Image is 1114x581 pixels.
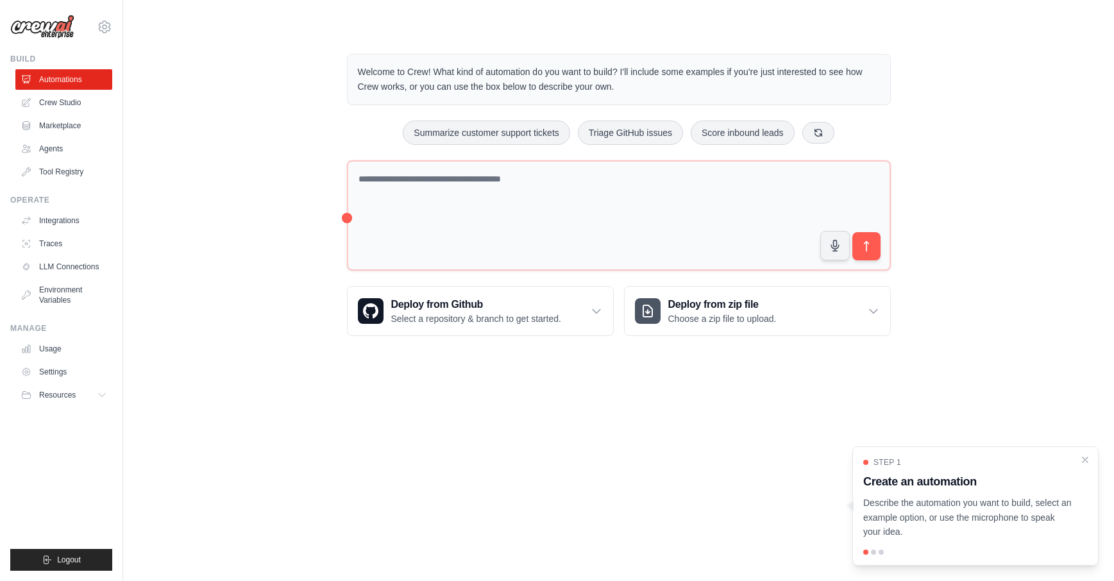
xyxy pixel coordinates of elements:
[15,362,112,382] a: Settings
[39,390,76,400] span: Resources
[10,15,74,39] img: Logo
[578,121,683,145] button: Triage GitHub issues
[1050,519,1114,581] iframe: Chat Widget
[15,280,112,310] a: Environment Variables
[391,297,561,312] h3: Deploy from Github
[15,339,112,359] a: Usage
[1080,455,1090,465] button: Close walkthrough
[691,121,795,145] button: Score inbound leads
[15,385,112,405] button: Resources
[10,54,112,64] div: Build
[873,457,901,467] span: Step 1
[15,115,112,136] a: Marketplace
[10,195,112,205] div: Operate
[15,69,112,90] a: Automations
[15,162,112,182] a: Tool Registry
[863,496,1072,539] p: Describe the automation you want to build, select an example option, or use the microphone to spe...
[391,312,561,325] p: Select a repository & branch to get started.
[15,210,112,231] a: Integrations
[15,139,112,159] a: Agents
[358,65,880,94] p: Welcome to Crew! What kind of automation do you want to build? I'll include some examples if you'...
[668,297,777,312] h3: Deploy from zip file
[403,121,570,145] button: Summarize customer support tickets
[863,473,1072,491] h3: Create an automation
[57,555,81,565] span: Logout
[15,257,112,277] a: LLM Connections
[15,233,112,254] a: Traces
[668,312,777,325] p: Choose a zip file to upload.
[10,323,112,333] div: Manage
[10,549,112,571] button: Logout
[15,92,112,113] a: Crew Studio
